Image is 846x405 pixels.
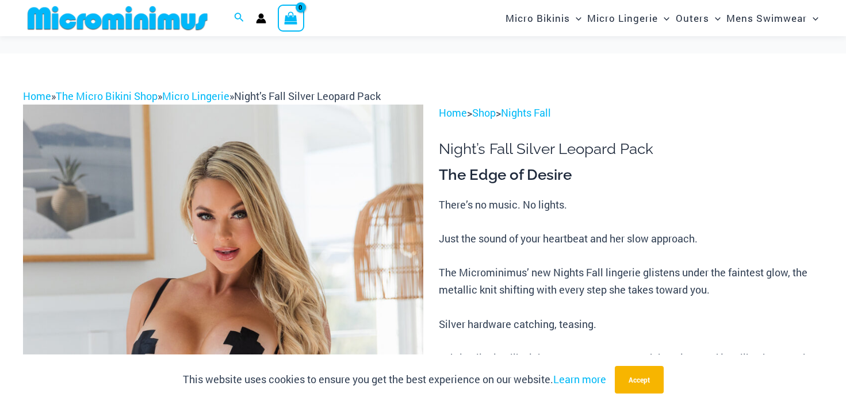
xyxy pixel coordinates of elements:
span: Micro Lingerie [587,3,658,33]
a: Mens SwimwearMenu ToggleMenu Toggle [723,3,821,33]
h1: Night’s Fall Silver Leopard Pack [439,140,823,158]
a: Micro Lingerie [162,89,229,103]
a: Shop [472,106,496,119]
span: Outers [676,3,709,33]
h3: The Edge of Desire [439,165,823,185]
a: Micro LingerieMenu ToggleMenu Toggle [584,3,672,33]
a: Home [23,89,51,103]
a: Home [439,106,467,119]
span: Menu Toggle [807,3,818,33]
a: Micro BikinisMenu ToggleMenu Toggle [503,3,584,33]
a: Learn more [553,372,606,386]
span: Menu Toggle [658,3,669,33]
button: Accept [615,366,664,394]
span: Menu Toggle [709,3,721,33]
a: Nights Fall [501,106,551,119]
a: OutersMenu ToggleMenu Toggle [673,3,723,33]
nav: Site Navigation [501,2,823,34]
span: Mens Swimwear [726,3,807,33]
img: MM SHOP LOGO FLAT [23,5,212,31]
a: The Micro Bikini Shop [56,89,158,103]
p: This website uses cookies to ensure you get the best experience on our website. [183,371,606,388]
span: Night’s Fall Silver Leopard Pack [234,89,381,103]
a: Search icon link [234,11,244,26]
span: Micro Bikinis [506,3,570,33]
p: > > [439,105,823,122]
a: View Shopping Cart, empty [278,5,304,31]
span: » » » [23,89,381,103]
a: Account icon link [256,13,266,24]
span: Menu Toggle [570,3,581,33]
